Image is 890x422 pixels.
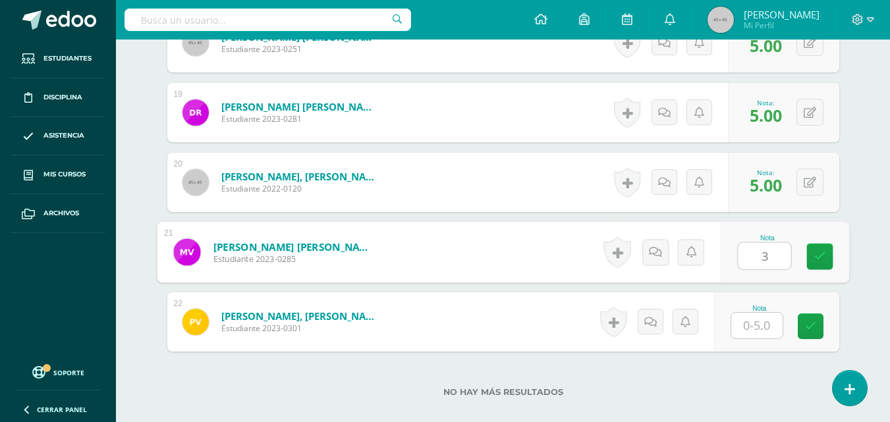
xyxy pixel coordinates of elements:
[708,7,734,33] img: 45x45
[125,9,411,31] input: Busca un usuario...
[11,117,105,156] a: Asistencia
[737,234,797,242] div: Nota
[744,8,820,21] span: [PERSON_NAME]
[43,130,84,141] span: Asistencia
[731,305,789,312] div: Nota
[750,174,782,196] span: 5.00
[750,98,782,107] div: Nota:
[11,78,105,117] a: Disciplina
[221,100,379,113] a: [PERSON_NAME] [PERSON_NAME]
[213,253,375,265] span: Estudiante 2023-0285
[16,363,100,381] a: Soporte
[11,155,105,194] a: Mis cursos
[43,92,82,103] span: Disciplina
[182,169,209,196] img: 45x45
[221,113,379,124] span: Estudiante 2023-0281
[213,240,375,253] a: [PERSON_NAME] [PERSON_NAME]
[167,387,839,397] label: No hay más resultados
[37,405,87,414] span: Cerrar panel
[182,309,209,335] img: c9640550dddcba344ce32ca65dfa0e37.png
[750,34,782,57] span: 5.00
[182,99,209,126] img: b77557fe1e382526dc360015be319127.png
[43,169,86,180] span: Mis cursos
[731,313,783,338] input: 0-5.0
[221,183,379,194] span: Estudiante 2022-0120
[11,40,105,78] a: Estudiantes
[173,238,200,265] img: b1a6433b2ca6eb1c4bb7f7f262a8d0e8.png
[221,309,379,323] a: [PERSON_NAME], [PERSON_NAME]
[738,243,791,269] input: 0-5.0
[43,53,92,64] span: Estudiantes
[11,194,105,233] a: Archivos
[221,323,379,334] span: Estudiante 2023-0301
[53,368,84,377] span: Soporte
[750,104,782,126] span: 5.00
[43,208,79,219] span: Archivos
[182,30,209,56] img: 45x45
[221,170,379,183] a: [PERSON_NAME], [PERSON_NAME]
[221,43,379,55] span: Estudiante 2023-0251
[744,20,820,31] span: Mi Perfil
[750,168,782,177] div: Nota:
